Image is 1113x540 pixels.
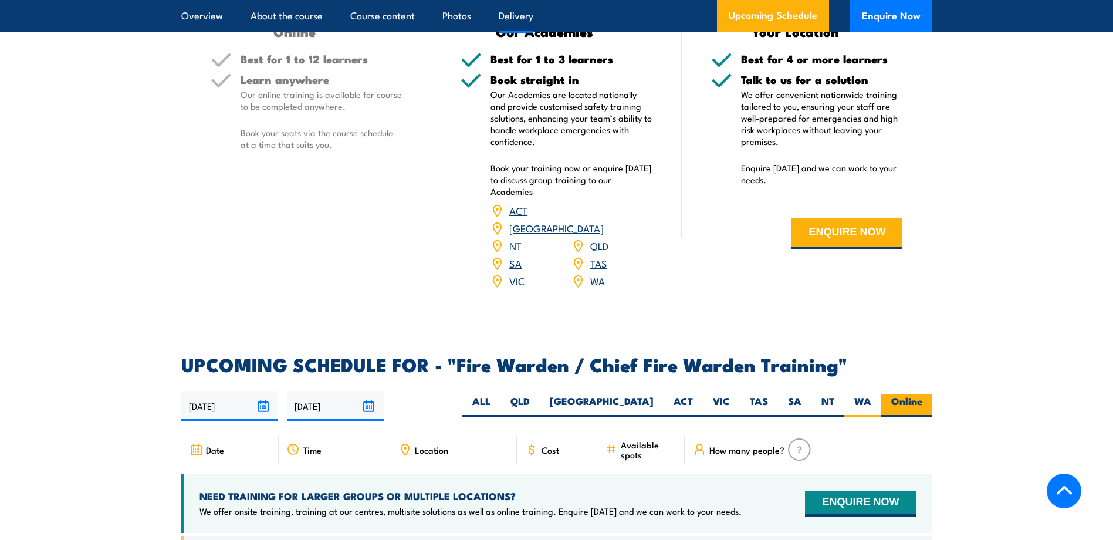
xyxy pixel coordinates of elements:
a: TAS [590,256,607,270]
label: VIC [703,394,740,417]
span: Available spots [621,440,676,460]
h5: Talk to us for a solution [741,74,903,85]
h5: Best for 1 to 3 learners [490,53,652,65]
a: ACT [509,203,527,217]
span: Cost [542,445,559,455]
span: Date [206,445,224,455]
h2: UPCOMING SCHEDULE FOR - "Fire Warden / Chief Fire Warden Training" [181,356,932,372]
p: We offer onsite training, training at our centres, multisite solutions as well as online training... [199,505,742,517]
h5: Best for 1 to 12 learners [241,53,402,65]
span: How many people? [709,445,784,455]
label: TAS [740,394,778,417]
a: VIC [509,274,525,288]
p: Book your training now or enquire [DATE] to discuss group training to our Academies [490,162,652,197]
h5: Book straight in [490,74,652,85]
a: SA [509,256,522,270]
p: Our Academies are located nationally and provide customised safety training solutions, enhancing ... [490,89,652,147]
input: To date [287,391,384,421]
p: Enquire [DATE] and we can work to your needs. [741,162,903,185]
h3: Your Location [711,25,879,38]
h4: NEED TRAINING FOR LARGER GROUPS OR MULTIPLE LOCATIONS? [199,490,742,502]
span: Time [303,445,322,455]
a: WA [590,274,605,288]
a: [GEOGRAPHIC_DATA] [509,221,604,235]
label: WA [844,394,881,417]
button: ENQUIRE NOW [805,491,916,517]
label: NT [811,394,844,417]
h3: Our Academies [461,25,629,38]
input: From date [181,391,278,421]
p: We offer convenient nationwide training tailored to you, ensuring your staff are well-prepared fo... [741,89,903,147]
label: QLD [500,394,540,417]
h5: Best for 4 or more learners [741,53,903,65]
p: Book your seats via the course schedule at a time that suits you. [241,127,402,150]
span: Location [415,445,448,455]
label: [GEOGRAPHIC_DATA] [540,394,664,417]
label: Online [881,394,932,417]
label: ACT [664,394,703,417]
p: Our online training is available for course to be completed anywhere. [241,89,402,112]
label: ALL [462,394,500,417]
h3: Online [211,25,379,38]
h5: Learn anywhere [241,74,402,85]
button: ENQUIRE NOW [791,218,902,249]
a: NT [509,238,522,252]
label: SA [778,394,811,417]
a: QLD [590,238,608,252]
